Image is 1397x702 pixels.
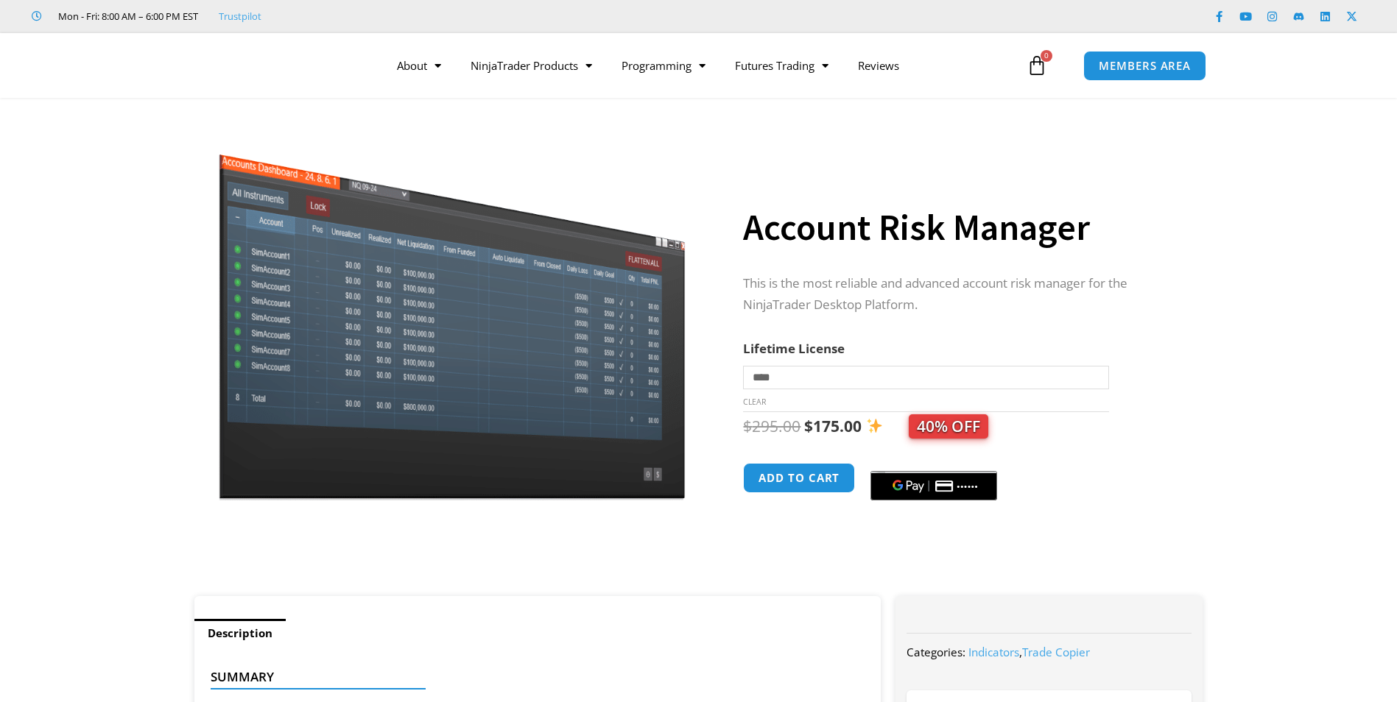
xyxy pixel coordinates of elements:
img: LogoAI | Affordable Indicators – NinjaTrader [171,39,329,92]
p: This is the most reliable and advanced account risk manager for the NinjaTrader Desktop Platform. [743,273,1173,316]
button: Add to cart [743,463,855,493]
a: NinjaTrader Products [456,49,607,82]
span: 0 [1041,50,1052,62]
nav: Menu [382,49,1023,82]
button: Buy with GPay [870,471,997,500]
a: Reviews [843,49,914,82]
a: Futures Trading [720,49,843,82]
h4: Summary [211,670,854,684]
span: Categories: [907,645,965,659]
span: , [968,645,1090,659]
label: Lifetime License [743,340,845,357]
a: About [382,49,456,82]
h1: Account Risk Manager [743,202,1173,253]
span: $ [743,416,752,436]
a: Indicators [968,645,1019,659]
text: •••••• [958,481,980,492]
a: Description [194,619,286,648]
span: $ [804,416,813,436]
bdi: 295.00 [743,416,800,436]
a: Clear options [743,397,766,407]
iframe: Secure payment input frame [868,461,1000,462]
bdi: 175.00 [804,416,862,436]
a: 0 [1004,44,1069,87]
img: ✨ [867,418,882,433]
img: Screenshot 2024-08-26 15462845454 [215,124,689,500]
span: 40% OFF [909,414,988,439]
a: Trustpilot [219,7,261,25]
a: MEMBERS AREA [1083,51,1206,81]
a: Programming [607,49,720,82]
span: MEMBERS AREA [1099,60,1191,71]
span: Mon - Fri: 8:00 AM – 6:00 PM EST [54,7,198,25]
a: Trade Copier [1022,645,1090,659]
